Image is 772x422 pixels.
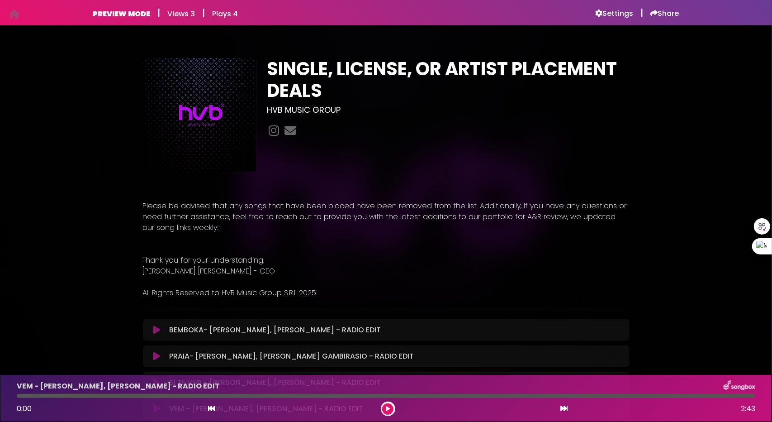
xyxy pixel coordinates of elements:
[143,255,630,266] p: Thank you for your understanding.
[724,380,755,392] img: songbox-logo-white.png
[213,10,238,18] h6: Plays 4
[641,7,644,18] h5: |
[741,403,755,414] span: 2:43
[169,325,381,336] p: BEMBOKA- [PERSON_NAME], [PERSON_NAME] - RADIO EDIT
[93,10,151,18] h6: PREVIEW MODE
[158,7,161,18] h5: |
[169,351,414,362] p: PRAIA- [PERSON_NAME], [PERSON_NAME] GAMBIRASIO - RADIO EDIT
[651,9,679,18] a: Share
[143,288,630,298] p: All Rights Reserved to HVB Music Group S.R.L 2025
[17,381,220,392] p: VEM - [PERSON_NAME], [PERSON_NAME] - RADIO EDIT
[168,10,195,18] h6: Views 3
[596,9,634,18] a: Settings
[203,7,205,18] h5: |
[143,201,630,233] p: Please be advised that any songs that have been placed have been removed from the list. Additiona...
[143,58,256,172] img: ECJrYCpsQLOSUcl9Yvpd
[267,58,630,101] h1: SINGLE, LICENSE, OR ARTIST PLACEMENT DEALS
[17,403,32,414] span: 0:00
[267,105,630,115] h3: HVB MUSIC GROUP
[143,266,630,277] p: [PERSON_NAME] [PERSON_NAME] - CEO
